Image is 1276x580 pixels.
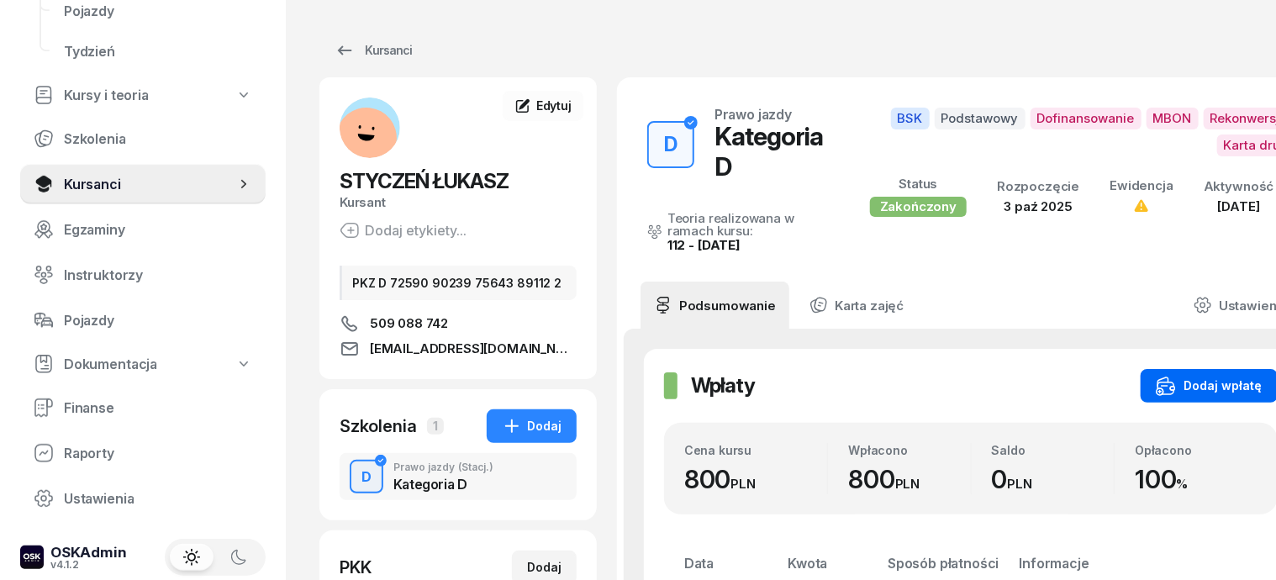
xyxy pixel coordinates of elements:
span: Pojazdy [64,313,252,329]
a: Finanse [20,388,266,428]
div: Opłacono [1135,443,1257,457]
small: PLN [1008,476,1033,492]
div: 800 [684,464,827,494]
div: 800 [848,464,970,494]
a: Ustawienia [20,478,266,519]
span: Podstawowy [935,108,1026,129]
a: Tydzień [50,31,266,71]
h2: Wpłaty [691,372,755,399]
span: Egzaminy [64,222,252,238]
a: Kursanci [20,164,266,204]
span: Szkolenia [64,131,252,147]
div: Dodaj [527,557,562,577]
div: [DATE] [1204,199,1274,214]
span: Kursanci [64,177,235,192]
span: Dofinansowanie [1031,108,1142,129]
span: Dokumentacja [64,356,157,372]
span: Ustawienia [64,491,252,507]
a: Szkolenia [20,119,266,159]
span: Tydzień [64,44,252,60]
div: Ewidencja [1110,178,1173,193]
span: [EMAIL_ADDRESS][DOMAIN_NAME] [370,339,577,359]
div: Kategoria D [393,477,493,491]
span: Finanse [64,400,252,416]
span: 509 088 742 [370,314,448,334]
div: OSKAdmin [50,546,127,560]
div: v4.1.2 [50,560,127,570]
button: DPrawo jazdy(Stacj.)Kategoria D [340,453,577,500]
a: [EMAIL_ADDRESS][DOMAIN_NAME] [340,339,577,359]
a: Edytuj [503,91,583,121]
a: 509 088 742 [340,314,577,334]
a: Kursanci [319,34,427,67]
div: Szkolenia [340,414,417,438]
div: Saldo [992,443,1114,457]
div: Teoria realizowana w ramach kursu: [667,212,830,237]
a: Instruktorzy [20,255,266,295]
div: 0 [992,464,1114,494]
span: MBON [1147,108,1199,129]
a: Dokumentacja [20,345,266,382]
div: Aktywność [1204,179,1274,194]
span: Edytuj [536,98,572,113]
button: Dodaj [487,409,577,443]
div: Prawo jazdy [714,108,792,121]
span: Pojazdy [64,3,252,19]
small: PLN [895,476,920,492]
div: 100 [1135,464,1257,494]
div: Prawo jazdy [393,462,493,472]
button: Dodaj etykiety... [340,220,467,240]
button: D [647,121,694,168]
div: Kursant [340,195,577,210]
div: Wpłacono [848,443,970,457]
img: logo-xs-dark@2x.png [20,546,44,569]
div: Zakończony [870,197,967,217]
a: Podsumowanie [641,282,789,329]
span: (Stacj.) [458,462,493,472]
span: Raporty [64,446,252,461]
span: Kursy i teoria [64,87,149,103]
div: Cena kursu [684,443,827,457]
div: Dodaj wpłatę [1156,376,1263,396]
button: D [350,460,383,493]
span: Instruktorzy [64,267,252,283]
a: 112 - [DATE] [667,237,741,253]
div: D [657,128,684,161]
div: PKK [340,556,372,579]
div: D [355,466,378,488]
small: % [1177,476,1189,492]
span: BSK [891,108,930,129]
span: 3 paź 2025 [1004,198,1073,214]
a: Kursy i teoria [20,76,266,113]
span: 1 [427,418,444,435]
span: STYCZEŃ ŁUKASZ [340,169,509,193]
div: Kategoria D [714,121,830,182]
a: Karta zajęć [796,282,917,329]
div: Dodaj [502,416,562,436]
div: Status [870,177,967,192]
a: Pojazdy [20,300,266,340]
a: Egzaminy [20,209,266,250]
div: Rozpoczęcie [997,179,1079,194]
div: Kursanci [335,40,412,61]
div: PKZ D 72590 90239 75643 89112 2 [340,266,577,300]
a: Raporty [20,433,266,473]
small: PLN [731,476,757,492]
